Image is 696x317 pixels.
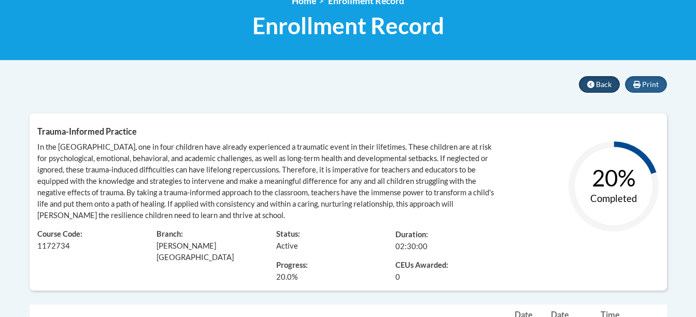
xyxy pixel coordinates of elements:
span: 20.0 [276,272,292,281]
span: CEUs Awarded: [395,260,500,271]
span: Branch: [157,229,183,238]
span: Back [596,80,612,89]
span: Progress: [276,261,308,269]
span: Course Code: [37,229,82,238]
span: Trauma-Informed Practice [37,126,137,136]
button: Print [625,76,667,93]
text: Completed [590,193,637,204]
span: Status: [276,229,300,238]
span: 0 [395,271,400,283]
text: 20% [592,164,635,191]
span: Active [276,241,298,250]
span: % [276,271,298,283]
span: Print [642,80,659,89]
span: [PERSON_NAME][GEOGRAPHIC_DATA] [157,241,234,262]
button: Back [579,76,620,93]
span: 02:30:00 [395,242,428,251]
span: In the [GEOGRAPHIC_DATA], one in four children have already experienced a traumatic event in thei... [37,142,494,220]
span: Enrollment Record [252,12,444,39]
span: 1172734 [37,241,70,250]
span: Duration: [395,230,428,239]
